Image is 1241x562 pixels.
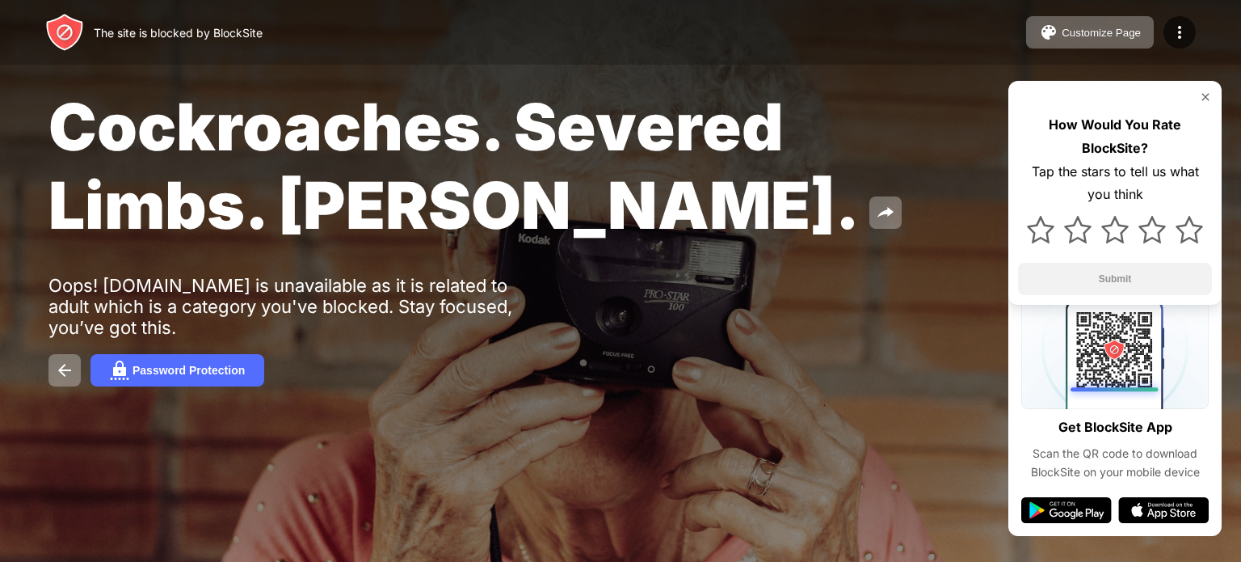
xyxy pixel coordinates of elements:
[1199,91,1212,104] img: rate-us-close.svg
[876,203,895,222] img: share.svg
[1021,497,1112,523] img: google-play.svg
[1018,113,1212,160] div: How Would You Rate BlockSite?
[1064,216,1092,243] img: star.svg
[48,87,860,244] span: Cockroaches. Severed Limbs. [PERSON_NAME].
[1062,27,1141,39] div: Customize Page
[1018,160,1212,207] div: Tap the stars to tell us what you think
[1039,23,1058,42] img: pallet.svg
[1176,216,1203,243] img: star.svg
[1018,263,1212,295] button: Submit
[110,361,129,380] img: password.svg
[45,13,84,52] img: header-logo.svg
[94,26,263,40] div: The site is blocked by BlockSite
[133,364,245,377] div: Password Protection
[1027,216,1054,243] img: star.svg
[1118,497,1209,523] img: app-store.svg
[90,354,264,387] button: Password Protection
[1170,23,1189,42] img: menu-icon.svg
[1026,16,1154,49] button: Customize Page
[55,361,74,380] img: back.svg
[48,275,548,338] div: Oops! [DOMAIN_NAME] is unavailable as it is related to adult which is a category you've blocked. ...
[1138,216,1166,243] img: star.svg
[1101,216,1129,243] img: star.svg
